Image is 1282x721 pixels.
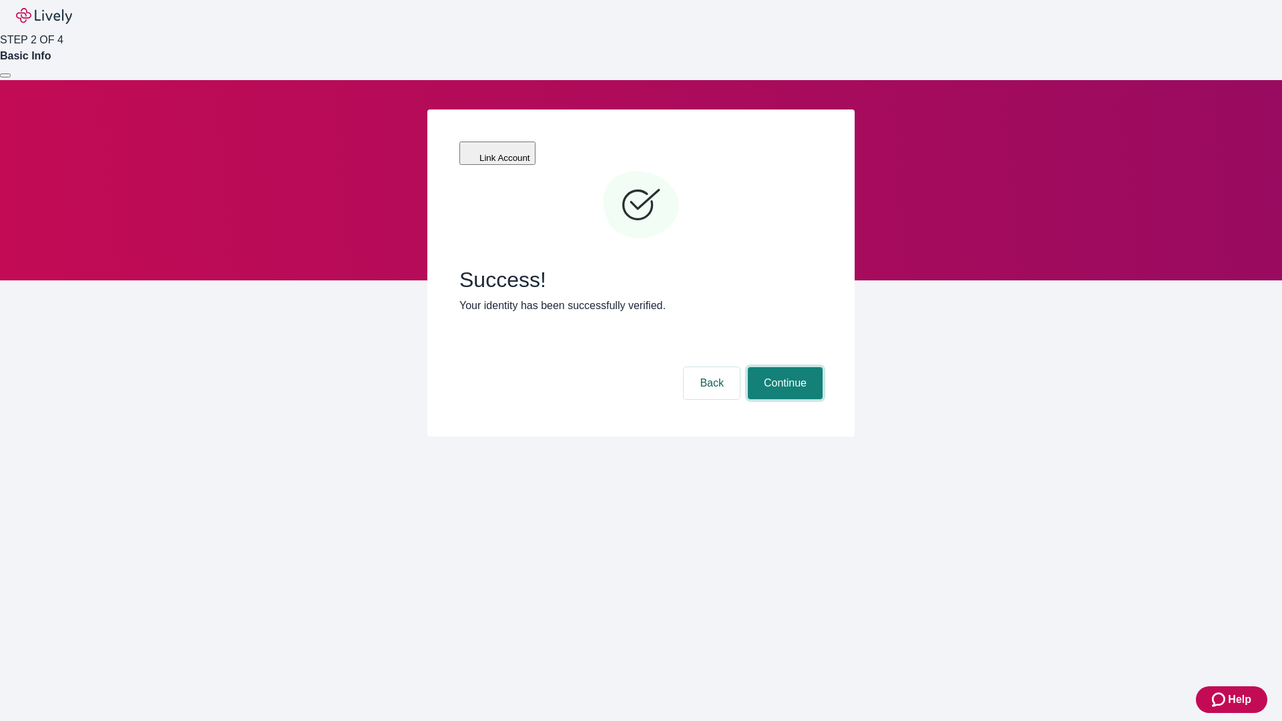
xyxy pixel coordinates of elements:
span: Success! [459,267,823,292]
svg: Checkmark icon [601,166,681,246]
svg: Zendesk support icon [1212,692,1228,708]
p: Your identity has been successfully verified. [459,298,823,314]
button: Continue [748,367,823,399]
button: Back [684,367,740,399]
button: Zendesk support iconHelp [1196,686,1267,713]
button: Link Account [459,142,536,165]
img: Lively [16,8,72,24]
span: Help [1228,692,1251,708]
